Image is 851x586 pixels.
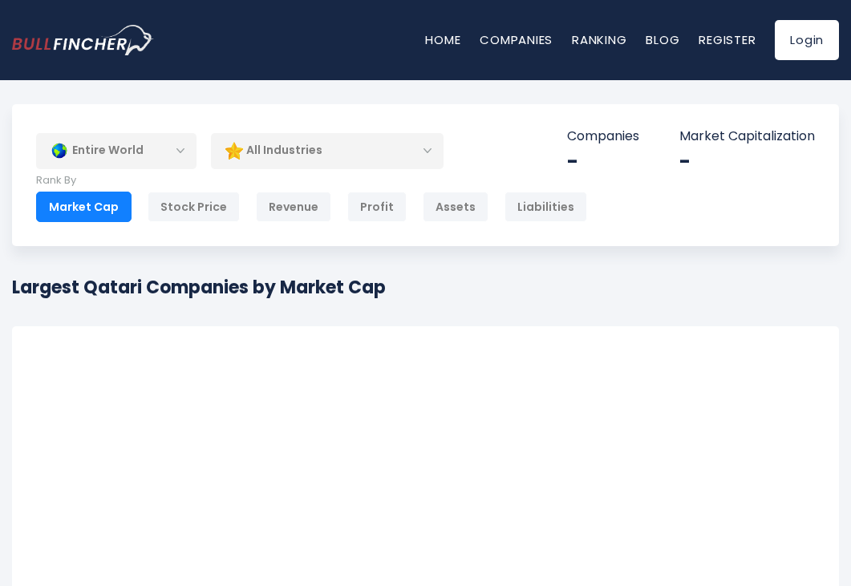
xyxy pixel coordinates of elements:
div: Revenue [256,192,331,222]
a: Home [425,31,460,48]
a: Go to homepage [12,25,178,55]
div: All Industries [211,132,444,169]
p: Market Capitalization [679,128,815,145]
div: Assets [423,192,488,222]
div: Stock Price [148,192,240,222]
a: Login [775,20,839,60]
img: bullfincher logo [12,25,154,55]
a: Register [699,31,756,48]
a: Blog [646,31,679,48]
a: Ranking [572,31,626,48]
div: Liabilities [505,192,587,222]
div: Market Cap [36,192,132,222]
div: - [567,149,639,174]
p: Companies [567,128,639,145]
p: Rank By [36,174,587,188]
div: Entire World [36,132,197,169]
a: Companies [480,31,553,48]
h1: Largest Qatari Companies by Market Cap [12,274,386,301]
div: Profit [347,192,407,222]
div: - [679,149,815,174]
